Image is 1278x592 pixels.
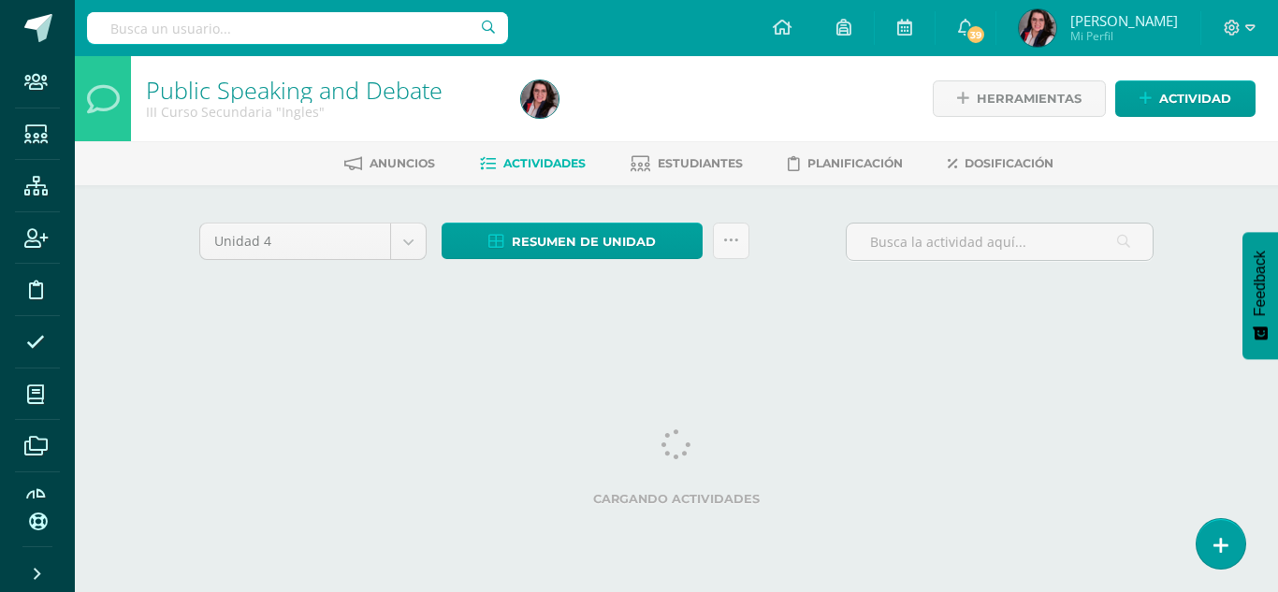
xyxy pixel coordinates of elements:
[948,149,1053,179] a: Dosificación
[146,74,443,106] a: Public Speaking and Debate
[631,149,743,179] a: Estudiantes
[933,80,1106,117] a: Herramientas
[480,149,586,179] a: Actividades
[1252,251,1269,316] span: Feedback
[146,77,499,103] h1: Public Speaking and Debate
[1115,80,1256,117] a: Actividad
[807,156,903,170] span: Planificación
[146,103,499,121] div: III Curso Secundaria 'Ingles'
[370,156,435,170] span: Anuncios
[87,12,508,44] input: Busca un usuario...
[1159,81,1231,116] span: Actividad
[965,156,1053,170] span: Dosificación
[966,24,986,45] span: 39
[1242,232,1278,359] button: Feedback - Mostrar encuesta
[214,224,376,259] span: Unidad 4
[442,223,703,259] a: Resumen de unidad
[512,224,656,259] span: Resumen de unidad
[1019,9,1056,47] img: f89842a4e61842ba27cad18f797cc0cf.png
[788,149,903,179] a: Planificación
[847,224,1153,260] input: Busca la actividad aquí...
[344,149,435,179] a: Anuncios
[521,80,559,118] img: f89842a4e61842ba27cad18f797cc0cf.png
[200,224,426,259] a: Unidad 4
[1070,28,1178,44] span: Mi Perfil
[503,156,586,170] span: Actividades
[199,492,1154,506] label: Cargando actividades
[658,156,743,170] span: Estudiantes
[1070,11,1178,30] span: [PERSON_NAME]
[977,81,1082,116] span: Herramientas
